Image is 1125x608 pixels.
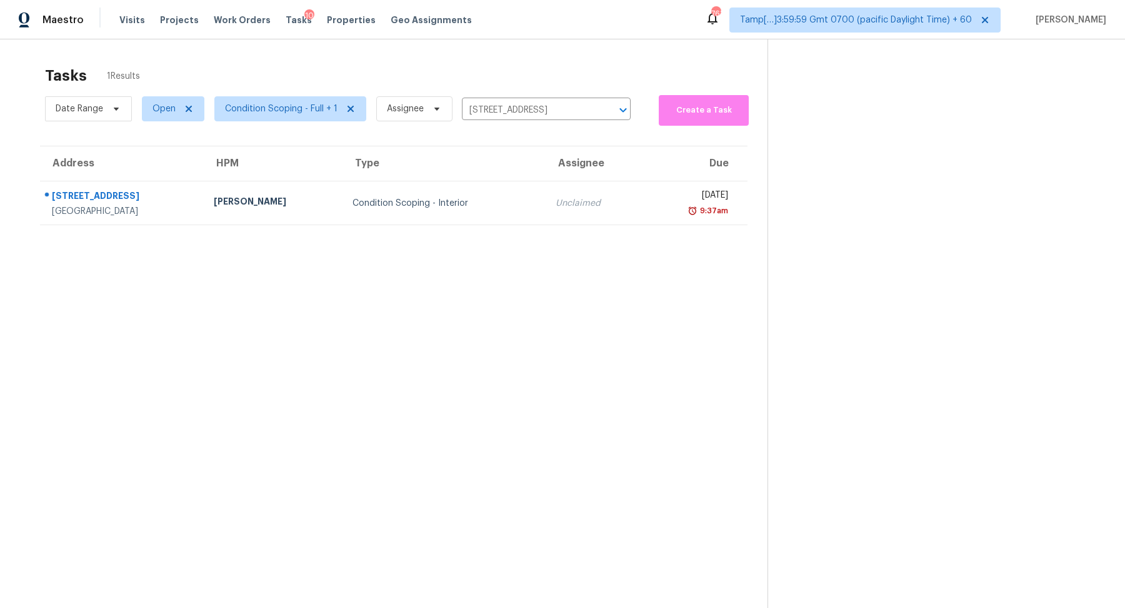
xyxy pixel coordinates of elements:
[214,14,271,26] span: Work Orders
[740,14,972,26] span: Tamp[…]3:59:59 Gmt 0700 (pacific Daylight Time) + 60
[40,146,204,181] th: Address
[304,9,314,22] div: 10
[214,195,332,211] div: [PERSON_NAME]
[614,101,632,119] button: Open
[462,101,596,120] input: Search by address
[52,205,194,218] div: [GEOGRAPHIC_DATA]
[642,146,747,181] th: Due
[204,146,342,181] th: HPM
[697,205,728,217] div: 9:37am
[152,103,176,115] span: Open
[391,14,472,26] span: Geo Assignments
[52,190,194,205] div: [STREET_ADDRESS]
[659,95,749,126] button: Create a Task
[665,103,742,118] span: Create a Task
[225,103,337,115] span: Condition Scoping - Full + 1
[711,8,720,20] div: 763
[352,197,536,210] div: Condition Scoping - Interior
[45,69,87,82] h2: Tasks
[42,14,84,26] span: Maestro
[652,189,728,205] div: [DATE]
[119,14,145,26] span: Visits
[107,70,140,83] span: 1 Results
[160,14,199,26] span: Projects
[342,146,546,181] th: Type
[286,16,312,24] span: Tasks
[387,103,424,115] span: Assignee
[56,103,103,115] span: Date Range
[327,14,376,26] span: Properties
[546,146,643,181] th: Assignee
[556,197,633,210] div: Unclaimed
[1031,14,1106,26] span: [PERSON_NAME]
[687,205,697,217] img: Overdue Alarm Icon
